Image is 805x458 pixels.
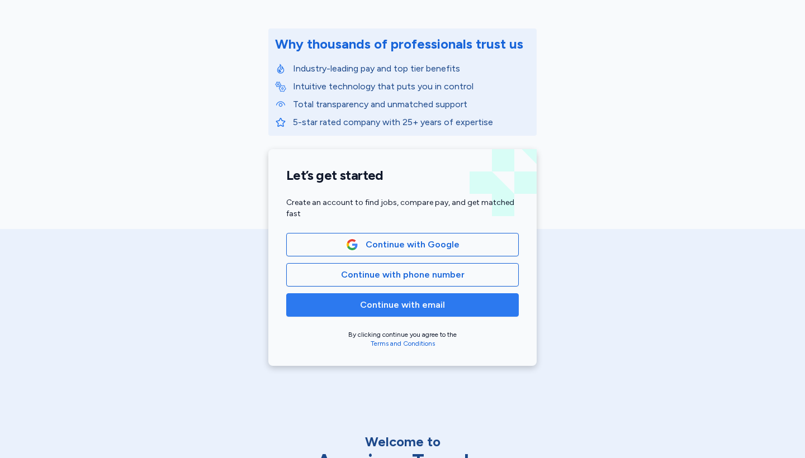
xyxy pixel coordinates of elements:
[341,268,465,282] span: Continue with phone number
[286,233,519,256] button: Google LogoContinue with Google
[286,330,519,348] div: By clicking continue you agree to the
[293,98,530,111] p: Total transparency and unmatched support
[293,80,530,93] p: Intuitive technology that puts you in control
[366,238,460,251] span: Continue with Google
[293,116,530,129] p: 5-star rated company with 25+ years of expertise
[275,35,523,53] div: Why thousands of professionals trust us
[371,340,435,347] a: Terms and Conditions
[286,197,519,220] div: Create an account to find jobs, compare pay, and get matched fast
[286,293,519,317] button: Continue with email
[360,298,445,312] span: Continue with email
[285,433,520,451] div: Welcome to
[293,62,530,75] p: Industry-leading pay and top tier benefits
[286,263,519,287] button: Continue with phone number
[346,238,358,251] img: Google Logo
[286,167,519,184] h1: Let’s get started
